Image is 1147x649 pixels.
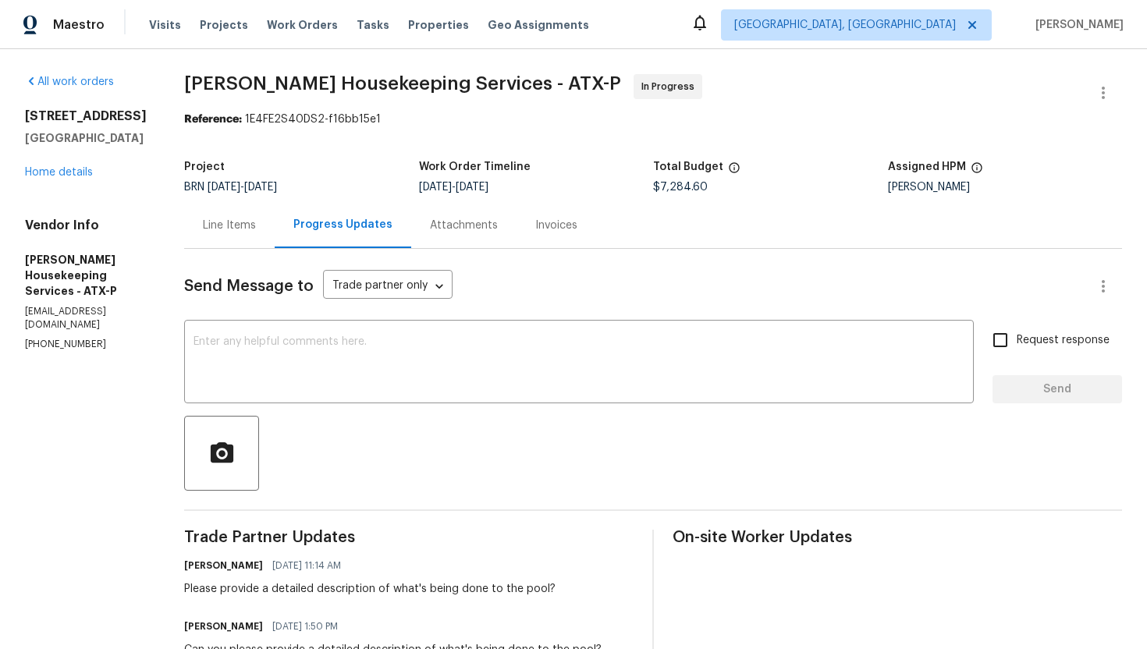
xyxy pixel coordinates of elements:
span: BRN [184,182,277,193]
h4: Vendor Info [25,218,147,233]
span: Geo Assignments [488,17,589,33]
span: [PERSON_NAME] Housekeeping Services - ATX-P [184,74,621,93]
p: [PHONE_NUMBER] [25,338,147,351]
a: Home details [25,167,93,178]
span: [DATE] 11:14 AM [272,558,341,573]
div: Progress Updates [293,217,392,232]
p: [EMAIL_ADDRESS][DOMAIN_NAME] [25,305,147,332]
span: The hpm assigned to this work order. [971,161,983,182]
h5: Project [184,161,225,172]
div: Invoices [535,218,577,233]
span: Send Message to [184,278,314,294]
a: All work orders [25,76,114,87]
h5: Assigned HPM [888,161,966,172]
div: Trade partner only [323,274,453,300]
div: [PERSON_NAME] [888,182,1123,193]
h6: [PERSON_NAME] [184,558,263,573]
span: [GEOGRAPHIC_DATA], [GEOGRAPHIC_DATA] [734,17,956,33]
span: Visits [149,17,181,33]
span: Tasks [357,20,389,30]
h5: [PERSON_NAME] Housekeeping Services - ATX-P [25,252,147,299]
span: Maestro [53,17,105,33]
span: - [419,182,488,193]
span: [DATE] 1:50 PM [272,619,338,634]
span: Trade Partner Updates [184,530,634,545]
span: [PERSON_NAME] [1029,17,1124,33]
span: Work Orders [267,17,338,33]
span: $7,284.60 [653,182,708,193]
span: Request response [1017,332,1110,349]
div: Attachments [430,218,498,233]
span: On-site Worker Updates [673,530,1122,545]
span: The total cost of line items that have been proposed by Opendoor. This sum includes line items th... [728,161,740,182]
span: [DATE] [208,182,240,193]
h5: [GEOGRAPHIC_DATA] [25,130,147,146]
b: Reference: [184,114,242,125]
span: Properties [408,17,469,33]
div: Line Items [203,218,256,233]
h5: Total Budget [653,161,723,172]
div: 1E4FE2S40DS2-f16bb15e1 [184,112,1122,127]
h6: [PERSON_NAME] [184,619,263,634]
span: In Progress [641,79,701,94]
div: Please provide a detailed description of what's being done to the pool? [184,581,556,597]
h2: [STREET_ADDRESS] [25,108,147,124]
span: - [208,182,277,193]
span: Projects [200,17,248,33]
span: [DATE] [456,182,488,193]
span: [DATE] [419,182,452,193]
span: [DATE] [244,182,277,193]
h5: Work Order Timeline [419,161,531,172]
